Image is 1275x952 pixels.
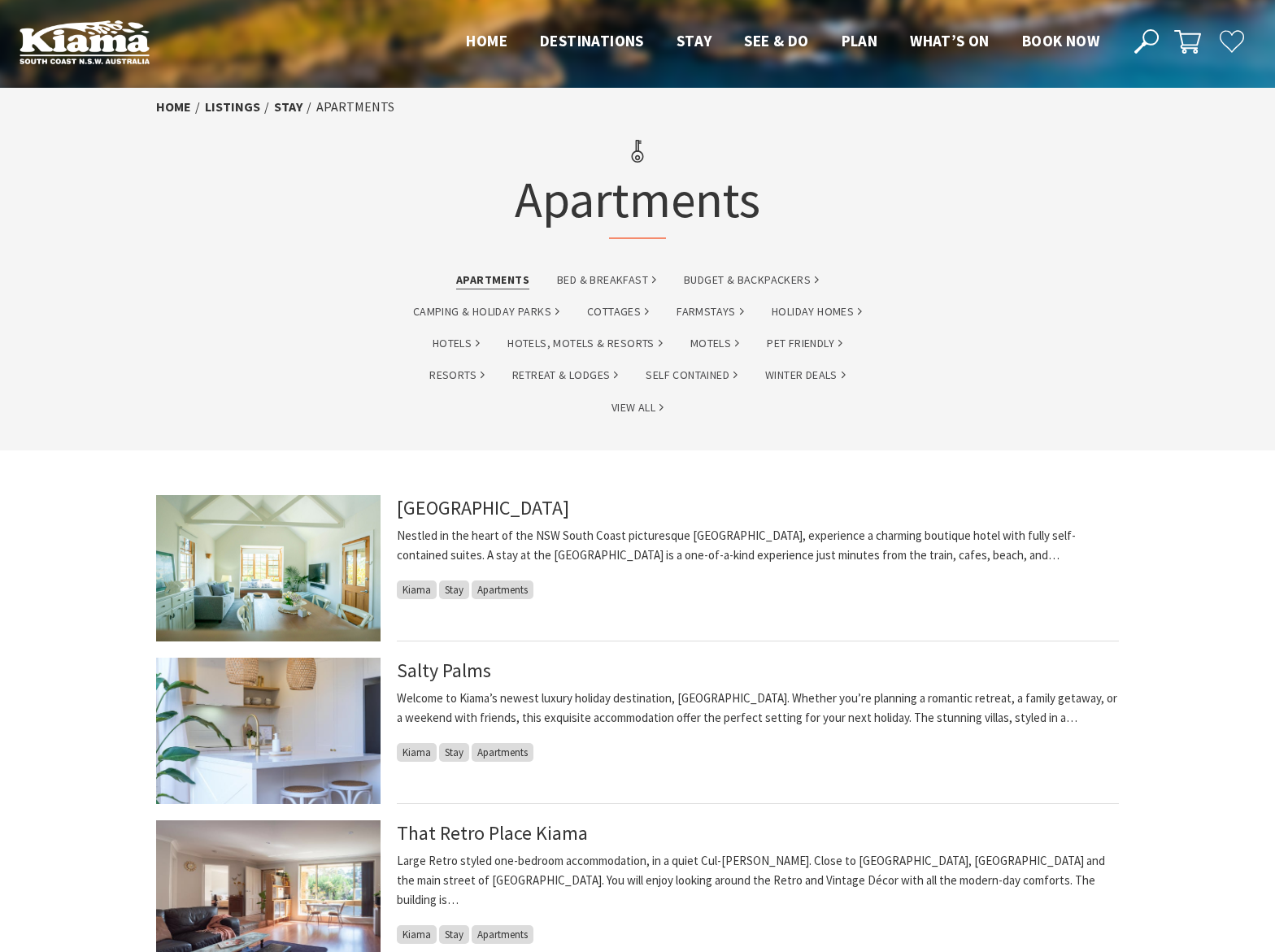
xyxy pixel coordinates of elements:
[611,398,664,417] a: View All
[20,20,150,64] img: Kiama Logo
[397,495,569,520] a: [GEOGRAPHIC_DATA]
[910,31,990,50] span: What’s On
[767,334,842,353] a: Pet Friendly
[397,925,437,944] span: Kiama
[439,743,469,762] span: Stay
[690,334,739,353] a: Motels
[397,820,588,845] a: That Retro Place Kiama
[677,302,744,321] a: Farmstays
[472,925,533,944] span: Apartments
[316,97,394,118] li: Apartments
[456,271,529,289] a: Apartments
[744,31,808,50] span: See & Do
[466,31,507,50] span: Home
[842,31,878,50] span: Plan
[507,334,663,353] a: Hotels, Motels & Resorts
[397,851,1119,910] p: Large Retro styled one-bedroom accommodation, in a quiet Cul-[PERSON_NAME]. Close to [GEOGRAPHIC_...
[439,580,469,599] span: Stay
[515,126,760,239] h1: Apartments
[472,580,533,599] span: Apartments
[765,366,846,385] a: Winter Deals
[772,302,862,321] a: Holiday Homes
[433,334,480,353] a: Hotels
[540,31,644,50] span: Destinations
[397,658,491,683] a: Salty Palms
[439,925,469,944] span: Stay
[156,98,191,115] a: Home
[684,271,819,289] a: Budget & backpackers
[413,302,559,321] a: Camping & Holiday Parks
[557,271,656,289] a: Bed & Breakfast
[512,366,618,385] a: Retreat & Lodges
[205,98,260,115] a: listings
[1022,31,1099,50] span: Book now
[646,366,738,385] a: Self Contained
[429,366,485,385] a: Resorts
[397,526,1119,565] p: Nestled in the heart of the NSW South Coast picturesque [GEOGRAPHIC_DATA], experience a charming ...
[450,28,1116,55] nav: Main Menu
[472,743,533,762] span: Apartments
[397,689,1119,728] p: Welcome to Kiama’s newest luxury holiday destination, [GEOGRAPHIC_DATA]. Whether you’re planning ...
[677,31,712,50] span: Stay
[274,98,302,115] a: Stay
[397,580,437,599] span: Kiama
[397,743,437,762] span: Kiama
[587,302,649,321] a: Cottages
[156,658,381,804] img: Beautiful Gourmet Kitchen to entertain & enjoy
